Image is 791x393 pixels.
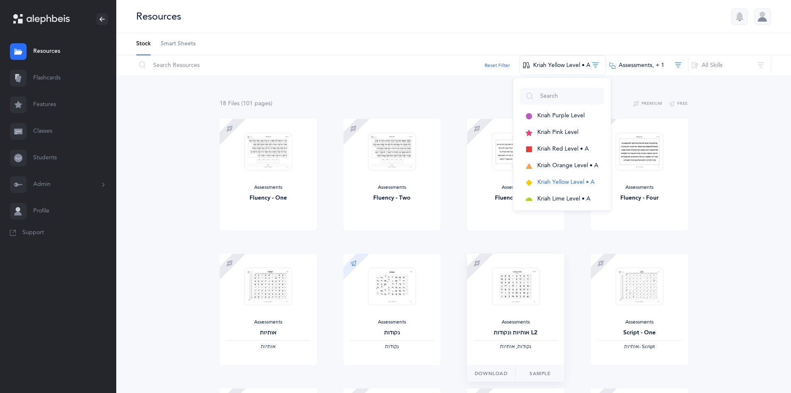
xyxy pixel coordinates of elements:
[474,319,558,326] div: Assessments
[615,267,663,305] img: Test_Form_-_%D7%90%D7%95%D7%AA%D7%99%D7%95%D7%AA_-Script_thumbnail_1703785823.png
[688,55,771,75] button: All Skills
[485,62,510,69] button: Reset Filter
[226,329,310,337] div: אותיות
[605,55,688,75] button: Assessments‪, + 1‬
[261,344,276,349] span: ‫אותיות‬
[237,100,240,107] span: s
[136,55,520,75] input: Search Resources
[520,141,604,158] button: Kriah Red Level • A
[520,208,604,224] button: Kriah Green Level • A
[598,344,681,350] div: - Script
[385,344,399,349] span: ‫נקודות‬
[598,319,681,326] div: Assessments
[598,184,681,191] div: Assessments
[475,370,508,377] span: Download
[519,55,606,75] button: Kriah Yellow Level • A
[467,365,516,382] button: Download
[598,194,681,203] div: Fluency - Four
[515,365,564,382] a: Sample
[350,184,434,191] div: Assessments
[474,329,558,337] div: אותיות ונקודות L2
[474,184,558,191] div: Assessments
[500,344,531,349] span: ‫נקודות, אותיות‬
[244,133,292,171] img: Fluency_1_thumbnail_1683460130.png
[220,100,240,107] span: 18 File
[161,40,196,48] span: Smart Sheets
[368,133,416,171] img: Fluency_2_thumbnail_1683460130.png
[22,229,44,237] span: Support
[598,329,681,337] div: Script - One
[226,194,310,203] div: Fluency - One
[520,108,604,124] button: Kriah Purple Level
[537,129,578,136] span: Kriah Pink Level
[368,267,416,305] img: Test_Form_-_%D7%A0%D7%A7%D7%95%D7%93%D7%95%D7%AA_thumbnail_1703568348.png
[537,195,590,202] span: Kriah Lime Level • A
[226,319,310,326] div: Assessments
[492,267,539,305] img: Test_Form_-_%D7%90%D7%95%D7%AA%D7%99%D7%95%D7%AA_%D7%95%D7%A0%D7%A7%D7%95%D7%93%D7%95%D7%AA_L2_th...
[537,162,598,169] span: Kriah Orange Level • A
[633,99,662,109] button: Premium
[520,191,604,208] button: Kriah Lime Level • A
[244,267,292,305] img: Test_Form_-_%D7%90%D7%95%D7%AA%D7%99%D7%95%D7%AA_thumbnail_1703568131.png
[268,100,271,107] span: s
[537,146,589,152] span: Kriah Red Level • A
[624,344,639,349] span: ‫אותיות‬
[520,88,604,104] input: Search
[537,179,595,185] span: Kriah Yellow Level • A
[226,184,310,191] div: Assessments
[350,194,434,203] div: Fluency - Two
[136,10,181,23] div: Resources
[520,124,604,141] button: Kriah Pink Level
[350,329,434,337] div: נקודות
[520,174,604,191] button: Kriah Yellow Level • A
[474,194,558,203] div: Fluency - Three
[350,319,434,326] div: Assessments
[492,133,539,171] img: Fluency_3_thumbnail_1683460130.png
[615,133,663,171] img: Fluency_4_thumbnail_1683460130.png
[669,99,688,109] button: Free
[537,112,585,119] span: Kriah Purple Level
[520,158,604,174] button: Kriah Orange Level • A
[241,100,272,107] span: (101 page )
